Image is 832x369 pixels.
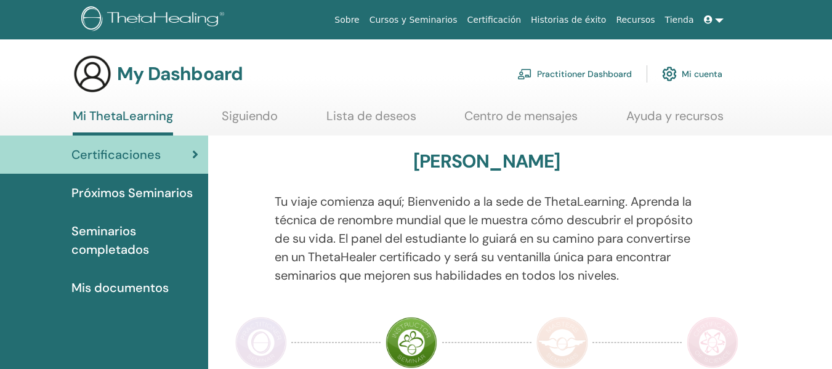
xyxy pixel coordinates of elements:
[662,60,722,87] a: Mi cuenta
[660,9,699,31] a: Tienda
[517,68,532,79] img: chalkboard-teacher.svg
[235,317,287,368] img: Practitioner
[662,63,677,84] img: cog.svg
[73,54,112,94] img: generic-user-icon.jpg
[464,108,578,132] a: Centro de mensajes
[222,108,278,132] a: Siguiendo
[326,108,416,132] a: Lista de deseos
[386,317,437,368] img: Instructor
[81,6,228,34] img: logo.png
[526,9,611,31] a: Historias de éxito
[611,9,660,31] a: Recursos
[117,63,243,85] h3: My Dashboard
[71,278,169,297] span: Mis documentos
[71,222,198,259] span: Seminarios completados
[413,150,560,172] h3: [PERSON_NAME]
[687,317,738,368] img: Certificate of Science
[71,184,193,202] span: Próximos Seminarios
[536,317,588,368] img: Master
[71,145,161,164] span: Certificaciones
[462,9,526,31] a: Certificación
[275,192,699,285] p: Tu viaje comienza aquí; Bienvenido a la sede de ThetaLearning. Aprenda la técnica de renombre mun...
[365,9,462,31] a: Cursos y Seminarios
[517,60,632,87] a: Practitioner Dashboard
[626,108,724,132] a: Ayuda y recursos
[73,108,173,136] a: Mi ThetaLearning
[329,9,364,31] a: Sobre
